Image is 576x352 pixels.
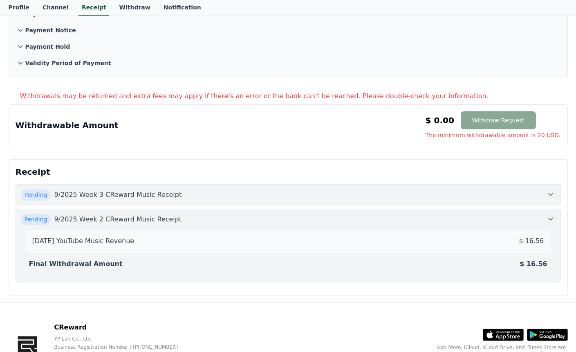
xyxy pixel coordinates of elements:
p: Final Withdrawal Amount [29,259,123,269]
button: Withdraw Request [461,111,536,129]
button: Validity Period of Payment [16,55,561,71]
span: Pending [21,214,51,225]
span: The minimum withdrawable amount is 20 USD. [426,131,561,139]
button: Pending 9/2025 Week 2 CReward Music Receipt [DATE] YouTube Music Revenue $ 16.56 Final Withdrawal... [16,209,561,282]
p: Withdrawable Amount [16,120,119,131]
p: Validity Period of Payment [25,59,111,67]
p: Payment Hold [25,43,70,51]
p: 9/2025 Week 2 CReward Music Receipt [54,214,182,224]
p: CReward [54,323,191,332]
span: Pending [21,190,51,200]
p: YP Lab Co., Ltd. [54,336,191,342]
p: Payment Notice [25,26,76,34]
p: [DATE] YouTube Music Revenue [32,236,134,246]
p: Receipt [16,166,561,178]
p: 9/2025 Week 3 CReward Music Receipt [54,190,182,200]
p: $ 16.56 [520,259,547,269]
button: Payment Notice [16,22,561,38]
p: Withdrawals may be returned and extra fees may apply if there's an error or the bank can't be rea... [20,91,568,101]
p: $ 16.56 [519,236,544,246]
button: Pending 9/2025 Week 3 CReward Music Receipt [16,184,561,205]
button: Payment Hold [16,38,561,55]
p: $ 0.00 [426,115,454,126]
p: Business Registration Number : [PHONE_NUMBER] [54,344,191,350]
